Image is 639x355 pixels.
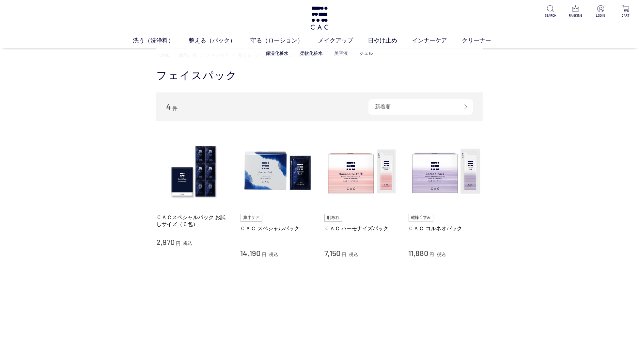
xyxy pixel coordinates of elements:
span: 件 [172,105,178,111]
a: ＣＡＣ スペシャルパック [241,225,315,232]
span: 円 [429,252,434,257]
p: RANKING [568,13,584,18]
span: 円 [262,252,266,257]
img: 肌あれ [324,214,342,222]
a: 守る（ローション） [251,36,318,45]
span: 円 [342,252,346,257]
a: RANKING [568,5,584,18]
h1: フェイスパック [156,69,483,83]
span: 税込 [183,241,192,246]
a: ＣＡＣスペシャルパック お試しサイズ（６包） [156,214,231,228]
span: 4 [166,102,171,112]
p: CART [618,13,634,18]
a: 日やけ止め [368,36,412,45]
a: 洗う（洗浄料） [133,36,189,45]
span: 2,970 [156,237,175,247]
a: 整える（パック） [189,36,251,45]
span: 11,880 [409,248,429,258]
a: 柔軟化粧水 [300,51,323,56]
p: LOGIN [593,13,609,18]
img: 乾燥くすみ [409,214,434,222]
img: ＣＡＣ スペシャルパック [241,134,315,209]
a: メイクアップ [318,36,368,45]
a: CART [618,5,634,18]
a: ＣＡＣ コルネオパック [409,225,483,232]
img: 集中ケア [241,214,263,222]
a: SEARCH [542,5,558,18]
span: 税込 [269,252,278,257]
span: 税込 [349,252,358,257]
span: 円 [176,241,180,246]
div: 新着順 [368,99,473,115]
a: 保湿化粧水 [266,51,289,56]
a: クリーナー [462,36,506,45]
img: logo [309,7,330,30]
span: 税込 [437,252,446,257]
a: LOGIN [593,5,609,18]
p: SEARCH [542,13,558,18]
span: 14,190 [241,248,261,258]
img: ＣＡＣ コルネオパック [409,134,483,209]
a: ＣＡＣ ハーモナイズパック [324,225,399,232]
a: 美容液 [335,51,348,56]
img: ＣＡＣ ハーモナイズパック [324,134,399,209]
img: ＣＡＣスペシャルパック お試しサイズ（６包） [156,134,231,209]
a: インナーケア [412,36,462,45]
a: ジェル [360,51,373,56]
span: 7,150 [324,248,340,258]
